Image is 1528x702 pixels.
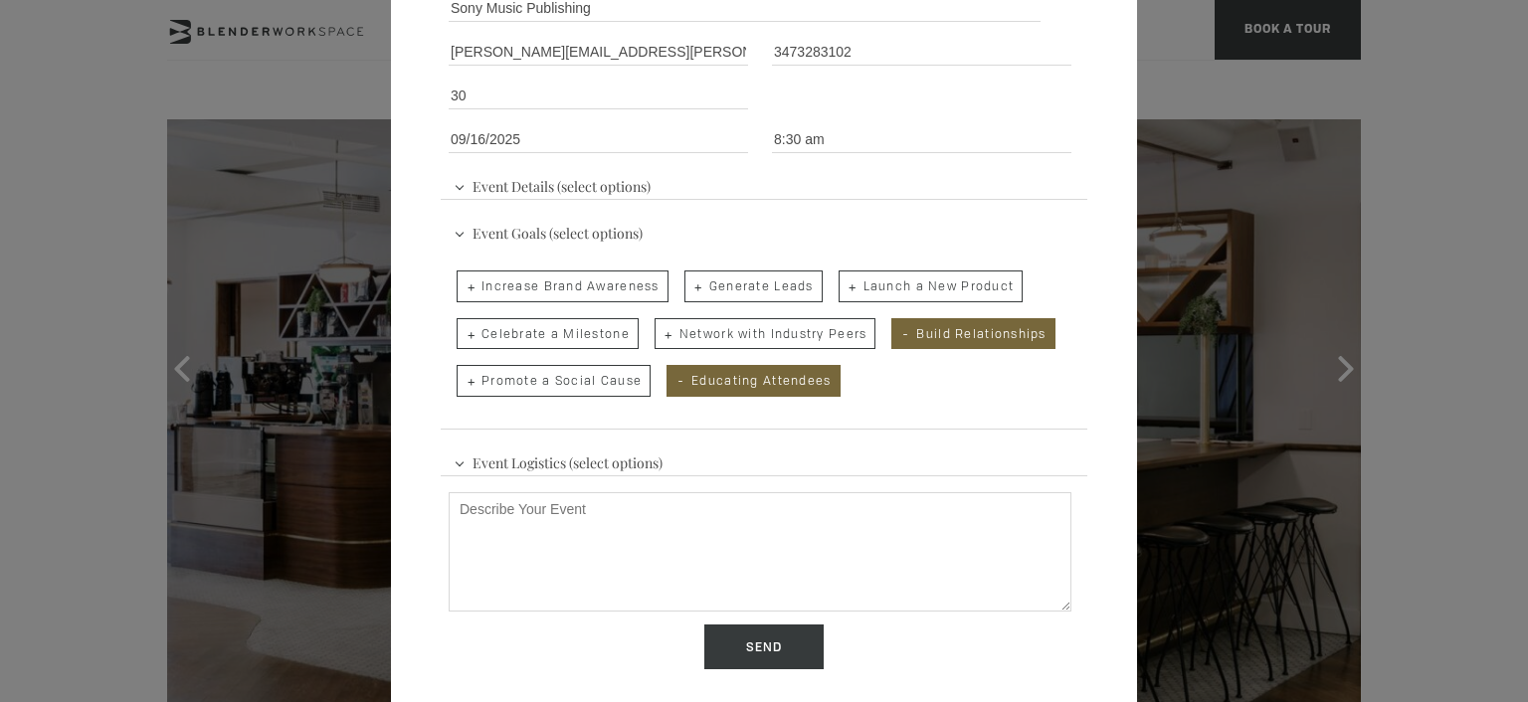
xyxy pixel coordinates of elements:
span: Build Relationships [891,318,1054,350]
span: Increase Brand Awareness [457,270,668,302]
span: Educating Attendees [667,365,840,397]
input: Send [704,624,824,670]
span: Generate Leads [684,270,823,302]
input: Start Time [772,125,1071,153]
span: Event Logistics (select options) [449,445,668,475]
input: Phone Number [772,38,1071,66]
span: Event Details (select options) [449,169,656,199]
input: Event Date [449,125,748,153]
span: Celebrate a Milestone [457,318,639,350]
span: Event Goals (select options) [449,216,648,246]
input: Email Address * [449,38,748,66]
input: Number of Attendees [449,82,748,109]
span: Network with Industry Peers [655,318,876,350]
span: Promote a Social Cause [457,365,651,397]
span: Launch a New Product [839,270,1024,302]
